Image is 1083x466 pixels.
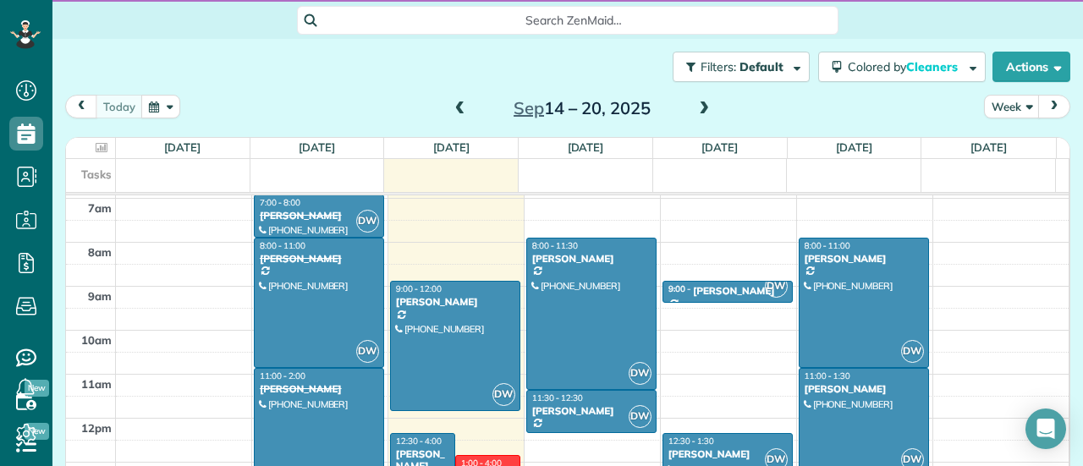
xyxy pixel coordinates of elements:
[81,333,112,347] span: 10am
[765,275,788,298] span: DW
[88,289,112,303] span: 9am
[664,52,810,82] a: Filters: Default
[532,392,583,403] span: 11:30 - 12:30
[668,436,714,447] span: 12:30 - 1:30
[901,340,924,363] span: DW
[701,140,738,154] a: [DATE]
[818,52,986,82] button: Colored byCleaners
[804,253,924,265] div: [PERSON_NAME]
[96,95,143,118] button: today
[260,197,300,208] span: 7:00 - 8:00
[906,59,960,74] span: Cleaners
[992,52,1070,82] button: Actions
[492,383,515,406] span: DW
[81,421,112,435] span: 12pm
[532,240,578,251] span: 8:00 - 11:30
[81,377,112,391] span: 11am
[668,448,788,460] div: [PERSON_NAME]
[739,59,784,74] span: Default
[568,140,604,154] a: [DATE]
[1038,95,1070,118] button: next
[1025,408,1066,449] div: Open Intercom Messenger
[629,405,651,428] span: DW
[476,99,688,118] h2: 14 – 20, 2025
[514,97,544,118] span: Sep
[395,296,515,308] div: [PERSON_NAME]
[970,140,1007,154] a: [DATE]
[693,285,775,297] div: [PERSON_NAME]
[65,95,97,118] button: prev
[299,140,335,154] a: [DATE]
[433,140,470,154] a: [DATE]
[804,383,924,395] div: [PERSON_NAME]
[356,340,379,363] span: DW
[701,59,736,74] span: Filters:
[356,210,379,233] span: DW
[81,167,112,181] span: Tasks
[259,210,379,222] div: [PERSON_NAME]
[260,370,305,381] span: 11:00 - 2:00
[396,283,442,294] span: 9:00 - 12:00
[88,201,112,215] span: 7am
[836,140,872,154] a: [DATE]
[259,253,379,265] div: [PERSON_NAME]
[984,95,1040,118] button: Week
[629,362,651,385] span: DW
[260,240,305,251] span: 8:00 - 11:00
[259,383,379,395] div: [PERSON_NAME]
[88,245,112,259] span: 8am
[673,52,810,82] button: Filters: Default
[805,370,850,381] span: 11:00 - 1:30
[531,253,651,265] div: [PERSON_NAME]
[848,59,964,74] span: Colored by
[164,140,201,154] a: [DATE]
[805,240,850,251] span: 8:00 - 11:00
[396,436,442,447] span: 12:30 - 4:00
[531,405,651,417] div: [PERSON_NAME]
